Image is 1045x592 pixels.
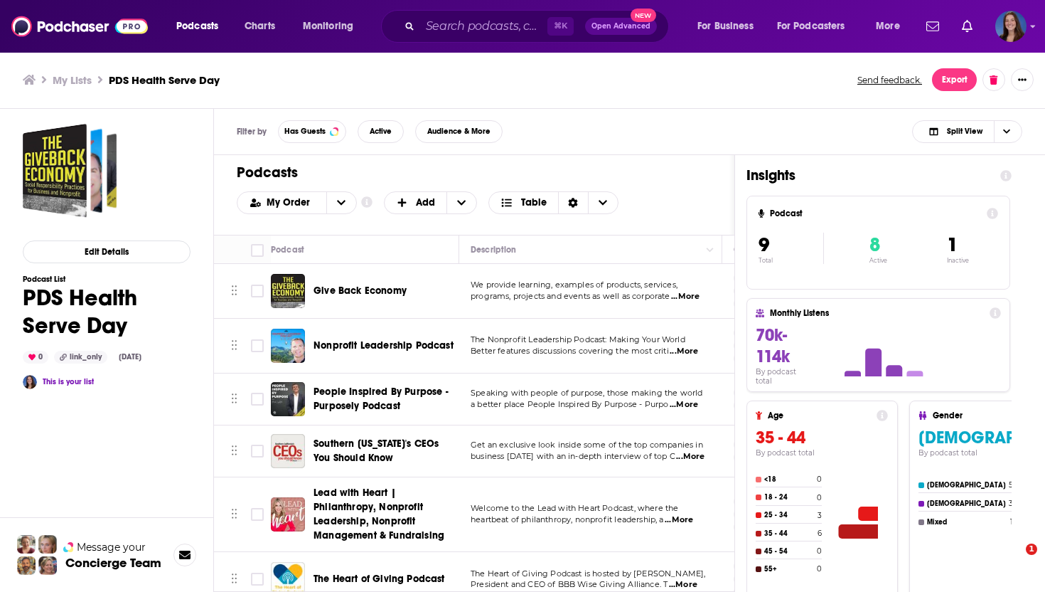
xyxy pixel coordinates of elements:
[23,375,37,389] img: Emma Donovan
[23,124,117,218] a: PDS Health Serve Day
[670,346,698,357] span: ...More
[313,284,407,298] a: Give Back Economy
[670,399,698,411] span: ...More
[770,308,983,318] h4: Monthly Listens
[313,285,407,297] span: Give Back Economy
[756,367,814,386] h4: By podcast total
[361,196,373,209] a: Show additional information
[1009,499,1013,508] h4: 3
[734,509,785,520] a: Non Profit
[17,556,36,575] img: Jon Profile
[734,353,795,364] a: Government
[817,564,822,573] h4: 0
[734,452,777,463] a: Careers
[17,535,36,554] img: Sydney Profile
[631,9,656,22] span: New
[427,127,491,135] span: Audience & More
[764,529,815,538] h4: 35 - 44
[756,427,888,448] h3: 35 - 44
[384,191,478,214] button: + Add
[251,285,264,297] span: Toggle select row
[471,451,675,461] span: business [DATE] with an in-depth interview of top C
[665,514,693,526] span: ...More
[591,23,650,30] span: Open Advanced
[109,73,220,87] h3: PDS Health Serve Day
[415,120,503,143] button: Audience & More
[764,493,814,502] h4: 18 - 24
[995,11,1027,42] img: User Profile
[471,569,705,578] span: The Heart of Giving Podcast is hosted by [PERSON_NAME],
[770,208,981,218] h4: Podcast
[927,481,1006,490] h4: [DEMOGRAPHIC_DATA]
[746,166,989,184] h1: Insights
[697,16,754,36] span: For Business
[1011,68,1034,91] button: Show More Button
[671,291,700,302] span: ...More
[251,445,264,458] span: Toggle select row
[230,440,239,462] button: Move
[764,565,814,573] h4: 55+
[947,233,958,257] span: 1
[230,569,239,590] button: Move
[176,16,218,36] span: Podcasts
[43,377,94,386] a: This is your list
[912,120,1022,143] h2: Choose View
[38,535,57,554] img: Jules Profile
[77,540,146,554] span: Message your
[764,511,815,519] h4: 25 - 34
[54,351,107,364] div: link_only
[313,385,454,413] a: People Inspired By Purpose - Purposely Podcast
[271,329,305,363] img: Nonprofit Leadership Podcast
[271,274,305,308] img: Give Back Economy
[471,579,668,589] span: President and CEO of BBB Wise Giving Alliance. T
[313,486,454,543] a: Lead with Heart | Philanthropy, Nonprofit Leadership, Nonprofit Management & Fundraising
[293,15,372,38] button: open menu
[251,573,264,586] span: Toggle select row
[734,340,785,351] a: Non Profit
[488,191,618,214] h2: Choose View
[768,15,866,38] button: open menu
[471,440,703,450] span: Get an exclusive look inside some of the top companies in
[471,346,669,356] span: Better features discussions covering the most criti
[734,496,778,507] a: Business
[764,475,814,484] h4: <18
[271,497,305,532] img: Lead with Heart | Philanthropy, Nonprofit Leadership, Nonprofit Management & Fundraising
[759,257,823,264] p: Total
[995,11,1027,42] span: Logged in as emmadonovan
[23,284,191,339] h1: PDS Health Serve Day
[817,493,822,502] h4: 0
[313,437,454,465] a: Southern [US_STATE]'s CEOs You Should Know
[303,16,353,36] span: Monitoring
[734,273,766,284] a: News
[313,386,449,412] span: People Inspired By Purpose - Purposely Podcast
[471,280,677,290] span: We provide learning, examples of products, services,
[271,241,304,258] div: Podcast
[271,382,305,416] img: People Inspired By Purpose - Purposely Podcast
[869,233,880,257] span: 8
[326,192,356,213] button: open menu
[395,10,682,43] div: Search podcasts, credits, & more...
[420,15,547,38] input: Search podcasts, credits, & more...
[687,15,771,38] button: open menu
[235,15,284,38] a: Charts
[237,198,326,208] button: open menu
[271,434,305,468] img: Southern California's CEOs You Should Know
[947,257,969,264] p: Inactive
[521,198,547,208] span: Table
[471,399,668,409] span: a better place People Inspired By Purpose - Purpo
[313,487,444,541] span: Lead with Heart | Philanthropy, Nonprofit Leadership, Nonprofit Management & Fundraising
[471,514,664,524] span: heartbeat of philanthropy, nonprofit leadership, a
[65,556,161,570] h3: Concierge Team
[734,387,778,398] a: Business
[764,547,814,556] h4: 45 - 54
[759,233,769,257] span: 9
[113,351,147,363] div: [DATE]
[734,573,785,585] a: Non Profit
[230,280,239,302] button: Move
[278,120,346,143] button: Has Guests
